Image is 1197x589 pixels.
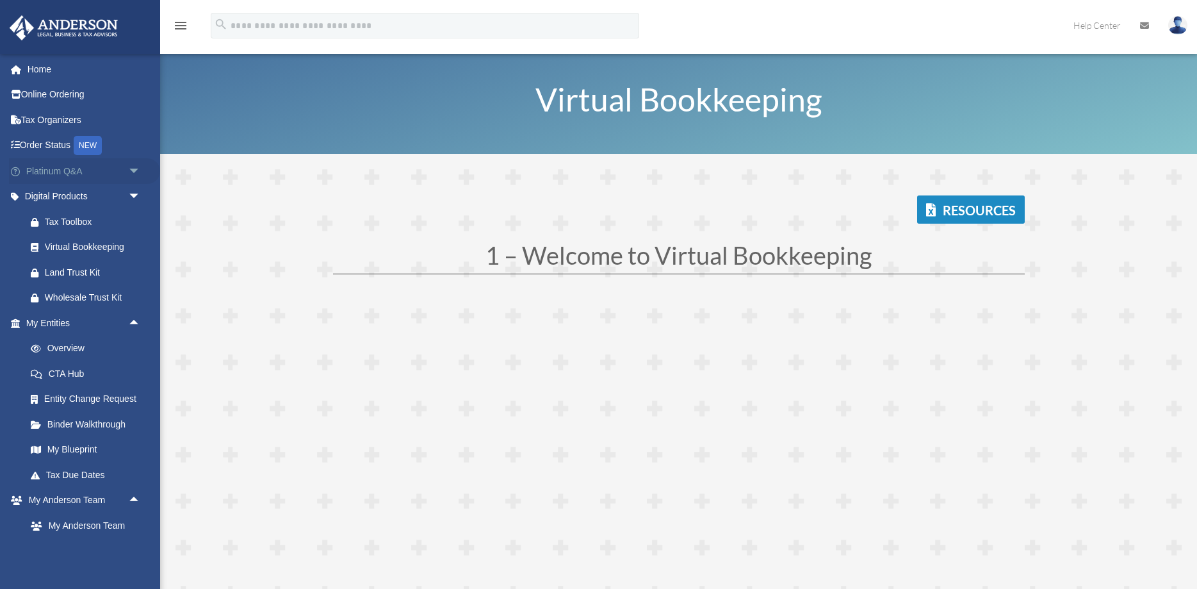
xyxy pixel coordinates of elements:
[214,17,228,31] i: search
[9,107,160,133] a: Tax Organizers
[1168,16,1187,35] img: User Pic
[18,285,160,311] a: Wholesale Trust Kit
[18,209,160,235] a: Tax Toolbox
[18,513,160,538] a: My Anderson Team
[18,538,160,564] a: Anderson System
[9,488,160,513] a: My Anderson Teamarrow_drop_up
[45,265,144,281] div: Land Trust Kit
[45,214,144,230] div: Tax Toolbox
[74,136,102,155] div: NEW
[18,361,160,386] a: CTA Hub
[173,22,188,33] a: menu
[128,310,154,336] span: arrow_drop_up
[917,195,1025,224] a: Resources
[18,235,154,260] a: Virtual Bookkeeping
[18,386,160,412] a: Entity Change Request
[9,82,160,108] a: Online Ordering
[18,260,160,285] a: Land Trust Kit
[9,184,160,210] a: Digital Productsarrow_drop_down
[18,411,160,437] a: Binder Walkthrough
[45,239,138,255] div: Virtual Bookkeeping
[6,15,122,40] img: Anderson Advisors Platinum Portal
[9,133,160,159] a: Order StatusNEW
[128,158,154,185] span: arrow_drop_down
[173,18,188,33] i: menu
[333,243,1025,274] h1: 1 – Welcome to Virtual Bookkeeping
[9,310,160,336] a: My Entitiesarrow_drop_up
[18,437,160,463] a: My Blueprint
[9,158,160,184] a: Platinum Q&Aarrow_drop_down
[18,336,160,361] a: Overview
[9,56,160,82] a: Home
[128,184,154,210] span: arrow_drop_down
[128,488,154,514] span: arrow_drop_up
[535,80,822,119] span: Virtual Bookkeeping
[18,462,160,488] a: Tax Due Dates
[45,290,144,306] div: Wholesale Trust Kit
